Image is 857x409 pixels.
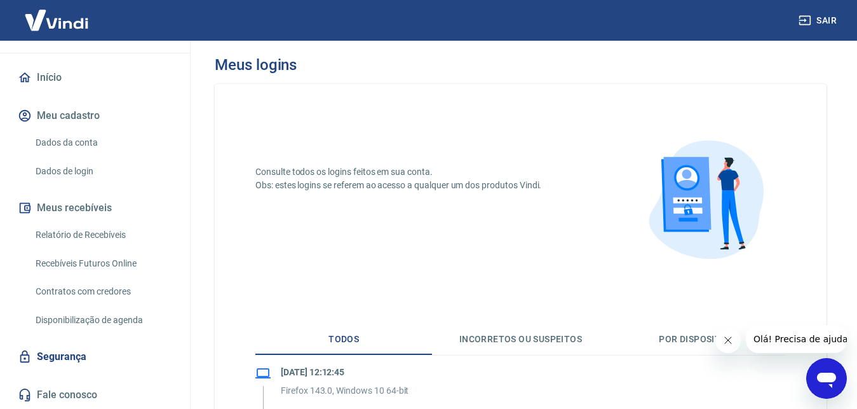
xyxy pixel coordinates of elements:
a: Início [15,64,175,92]
button: Meus recebíveis [15,194,175,222]
img: Vindi [15,1,98,39]
h3: Meus logins [215,56,297,74]
iframe: Fechar mensagem [715,328,741,353]
a: Fale conosco [15,381,175,409]
img: logins.cdfbea16a7fea1d4e4a2.png [627,125,786,284]
a: Segurança [15,343,175,371]
button: Incorretos ou suspeitos [432,324,609,355]
p: Firefox 143.0, Windows 10 64-bit [281,384,408,398]
iframe: Mensagem da empresa [746,325,847,353]
button: Todos [255,324,432,355]
a: Relatório de Recebíveis [30,222,175,248]
iframe: Botão para abrir a janela de mensagens [806,358,847,399]
p: Consulte todos os logins feitos em sua conta. Obs: estes logins se referem ao acesso a qualquer u... [255,165,541,192]
span: Olá! Precisa de ajuda? [8,9,107,19]
a: Dados da conta [30,130,175,156]
a: Dados de login [30,158,175,184]
button: Por dispositivo [609,324,786,355]
a: Contratos com credores [30,279,175,305]
p: [DATE] 12:12:45 [281,366,408,379]
a: Recebíveis Futuros Online [30,251,175,277]
button: Meu cadastro [15,102,175,130]
button: Sair [796,9,842,32]
a: Disponibilização de agenda [30,307,175,333]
